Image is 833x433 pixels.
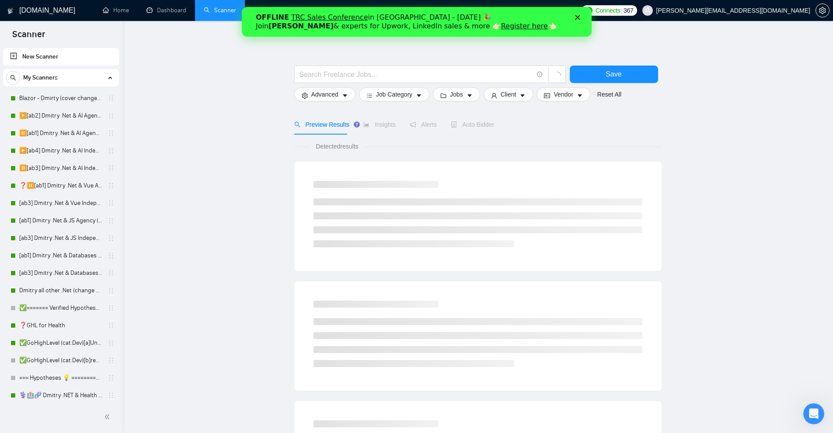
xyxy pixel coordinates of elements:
span: bars [366,92,373,99]
span: Auto Bidder [451,121,494,128]
span: holder [108,374,115,381]
span: holder [108,357,115,364]
iframe: Intercom live chat [803,403,824,424]
span: setting [816,7,829,14]
span: caret-down [416,92,422,99]
a: ✅======= Verified Hypotheses ✅▶️======= [19,299,102,317]
a: [ab1] Dmitry .Net & JS Agency (change 2.18) [19,212,102,229]
span: info-circle [537,72,543,77]
span: holder [108,95,115,102]
span: search [7,75,20,81]
a: setting [816,7,830,14]
a: ⚕️🏥🧬 Dmitry .NET & Health | bio [19,387,102,404]
span: 367 [624,6,633,15]
span: robot [451,121,457,128]
a: ❓GHL for Health [19,317,102,334]
span: holder [108,182,115,189]
span: Connects: [596,6,622,15]
span: user [645,7,651,14]
span: holder [108,130,115,137]
span: Scanner [5,28,52,46]
span: holder [108,147,115,154]
a: ✅GoHighLevel (cat:Dev)[b]regular font [19,352,102,369]
span: holder [108,287,115,294]
span: idcard [544,92,550,99]
a: [ab1] Dmitry .Net & Databases (change 2.18) [19,247,102,264]
span: Jobs [450,90,463,99]
li: New Scanner [3,48,119,66]
a: New Scanner [10,48,112,66]
span: My Scanners [23,69,58,87]
span: caret-down [577,92,583,99]
a: === Hypotheses 💡 ============ [19,369,102,387]
span: Save [606,69,621,80]
a: Dmitry all other .Net (change 2.13, cover change 5.18) [19,282,102,299]
a: searchScanner [204,7,236,14]
span: holder [108,392,115,399]
span: caret-down [519,92,526,99]
a: dashboardDashboard [146,7,186,14]
a: ⏸️[ab1] Dmitry .Net & AI Agency "finally" [19,125,102,142]
span: holder [108,339,115,346]
span: holder [108,165,115,172]
a: [ab3] Dmitry .Net & JS Independent (change 2.18) [19,229,102,247]
button: search [6,71,20,85]
span: Preview Results [294,121,349,128]
span: user [491,92,497,99]
span: holder [108,305,115,312]
button: folderJobscaret-down [433,87,480,101]
span: loading [553,72,561,80]
div: Tooltip anchor [353,121,361,128]
a: [ab3] Dmitry .Net & Databases Independent (change 2.18) [19,264,102,282]
span: caret-down [342,92,348,99]
a: ✅GoHighLevel (cat:Dev)[a]Unicode [19,334,102,352]
a: ⏸️[ab3] Dmitry .Net & AI Independent (Unicode) [19,159,102,177]
span: setting [302,92,308,99]
img: logo [7,4,14,18]
span: folder [440,92,446,99]
span: Client [501,90,516,99]
input: Search Freelance Jobs... [300,69,533,80]
button: idcardVendorcaret-down [537,87,590,101]
span: Vendor [554,90,573,99]
span: holder [108,112,115,119]
span: notification [410,121,416,128]
span: holder [108,217,115,224]
button: barsJob Categorycaret-down [359,87,429,101]
a: Register here [259,15,306,23]
span: Detected results [310,142,364,151]
a: [ab3] Dmitry .Net & Vue Independent (change 2.18) [19,194,102,212]
img: upwork-logo.png [586,7,593,14]
span: Alerts [410,121,437,128]
button: Save [570,66,658,83]
span: Insights [363,121,396,128]
button: settingAdvancedcaret-down [294,87,356,101]
span: area-chart [363,121,369,128]
span: caret-down [467,92,473,99]
span: holder [108,270,115,277]
div: Close [333,8,342,13]
a: ▶️[ab2] Dmitry .Net & AI Agency "loom" [19,107,102,125]
a: homeHome [103,7,129,14]
span: double-left [104,412,113,421]
span: holder [108,235,115,242]
button: userClientcaret-down [484,87,533,101]
span: Advanced [311,90,338,99]
a: ❓⏸️[ab1] Dmitry .Net & Vue Agency (change 2.18) [19,177,102,194]
a: Reset All [597,90,621,99]
span: holder [108,322,115,329]
button: setting [816,3,830,17]
span: holder [108,252,115,259]
span: search [294,121,300,128]
a: ▶️[ab4] Dmitry .Net & AI Independent (noUnicode) [19,142,102,159]
a: Blazor - Dmirty (cover changed 25.03) [19,90,102,107]
span: holder [108,200,115,207]
span: Job Category [376,90,412,99]
iframe: Intercom live chat banner [242,7,592,37]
